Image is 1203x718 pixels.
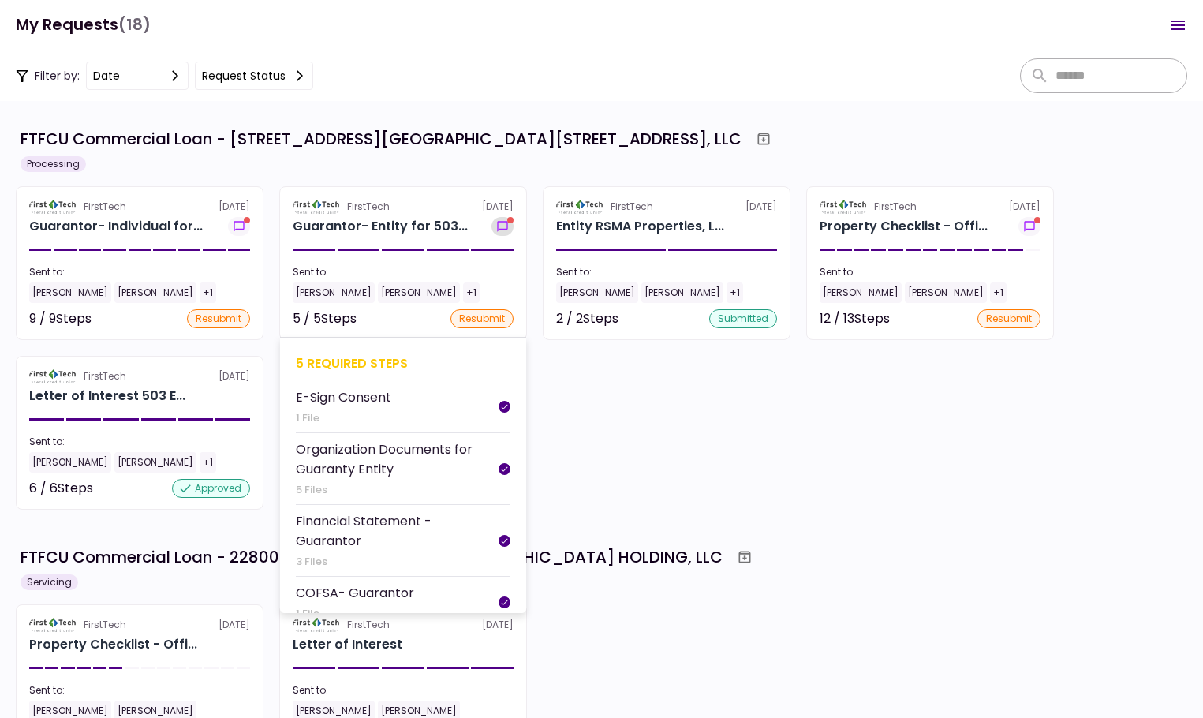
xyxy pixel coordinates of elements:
div: +1 [990,282,1007,303]
img: Partner logo [29,200,77,214]
button: show-messages [1018,217,1040,236]
div: [DATE] [29,200,250,214]
img: Partner logo [820,200,868,214]
div: Financial Statement - Guarantor [296,511,499,551]
div: FirstTech [84,200,126,214]
div: [PERSON_NAME] [378,282,460,303]
div: FTFCU Commercial Loan - [STREET_ADDRESS][GEOGRAPHIC_DATA][STREET_ADDRESS], LLC [21,127,742,151]
div: [PERSON_NAME] [293,282,375,303]
div: 5 / 5 Steps [293,309,357,328]
div: Sent to: [293,683,514,697]
div: +1 [200,452,216,473]
div: Sent to: [820,265,1040,279]
div: [PERSON_NAME] [556,282,638,303]
div: Letter of Interest 503 E 6th Street Del Rio [29,387,185,406]
div: submitted [709,309,777,328]
div: date [93,67,120,84]
div: +1 [200,282,216,303]
div: [PERSON_NAME] [641,282,723,303]
button: Open menu [1159,6,1197,44]
div: [PERSON_NAME] [29,452,111,473]
button: show-messages [228,217,250,236]
div: 1 File [296,410,391,426]
div: resubmit [187,309,250,328]
img: Partner logo [29,618,77,632]
div: FirstTech [347,200,390,214]
div: [DATE] [29,618,250,632]
div: Property Checklist - Office Retail for 503 E 6th Street Del Rio TX, LLC 503 E 6th Street [820,217,988,236]
div: Servicing [21,574,78,590]
div: Organization Documents for Guaranty Entity [296,439,499,479]
div: Processing [21,156,86,172]
div: E-Sign Consent [296,387,391,407]
div: FirstTech [611,200,653,214]
div: Sent to: [556,265,777,279]
img: Partner logo [556,200,604,214]
div: 12 / 13 Steps [820,309,890,328]
div: [DATE] [820,200,1040,214]
div: FirstTech [874,200,917,214]
button: Request status [195,62,313,90]
div: Guarantor- Entity for 503 E 6th Street Del Rio TX, LLC SHB Properties, LLC [293,217,468,236]
button: date [86,62,189,90]
div: [PERSON_NAME] [820,282,902,303]
div: 1 File [296,606,414,622]
div: +1 [727,282,743,303]
button: Archive workflow [730,543,759,571]
button: show-messages [491,217,514,236]
div: 3 Files [296,554,499,570]
div: Entity RSMA Properties, LLC [556,217,724,236]
img: Partner logo [293,618,341,632]
img: Partner logo [29,369,77,383]
div: [DATE] [293,200,514,214]
div: FirstTech [347,618,390,632]
div: FirstTech [84,369,126,383]
div: FirstTech [84,618,126,632]
div: resubmit [450,309,514,328]
div: FTFCU Commercial Loan - 22800-[STREET_ADDRESS][GEOGRAPHIC_DATA] HOLDING, LLC [21,545,723,569]
div: resubmit [977,309,1040,328]
div: Sent to: [29,435,250,449]
div: [PERSON_NAME] [29,282,111,303]
div: 5 Files [296,482,499,498]
div: 2 / 2 Steps [556,309,618,328]
div: approved [172,479,250,498]
div: 6 / 6 Steps [29,479,93,498]
div: [DATE] [29,369,250,383]
h1: My Requests [16,9,151,41]
div: Sent to: [293,265,514,279]
div: Guarantor- Individual for 503 E 6th Street Del Rio TX, LLC Jeremy Hamilton [29,217,203,236]
div: 5 required steps [296,353,510,373]
div: [PERSON_NAME] [114,282,196,303]
span: (18) [118,9,151,41]
div: 9 / 9 Steps [29,309,92,328]
div: Filter by: [16,62,313,90]
div: Sent to: [29,683,250,697]
div: COFSA- Guarantor [296,583,414,603]
div: [DATE] [556,200,777,214]
div: [DATE] [293,618,514,632]
div: Property Checklist - Office Retail 22800-22840 Lake Shore Blvd, Euclid OH 44123 [29,635,197,654]
div: +1 [463,282,480,303]
button: Archive workflow [749,125,778,153]
div: [PERSON_NAME] [114,452,196,473]
h2: Letter of Interest [293,635,402,654]
div: Sent to: [29,265,250,279]
img: Partner logo [293,200,341,214]
div: [PERSON_NAME] [905,282,987,303]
